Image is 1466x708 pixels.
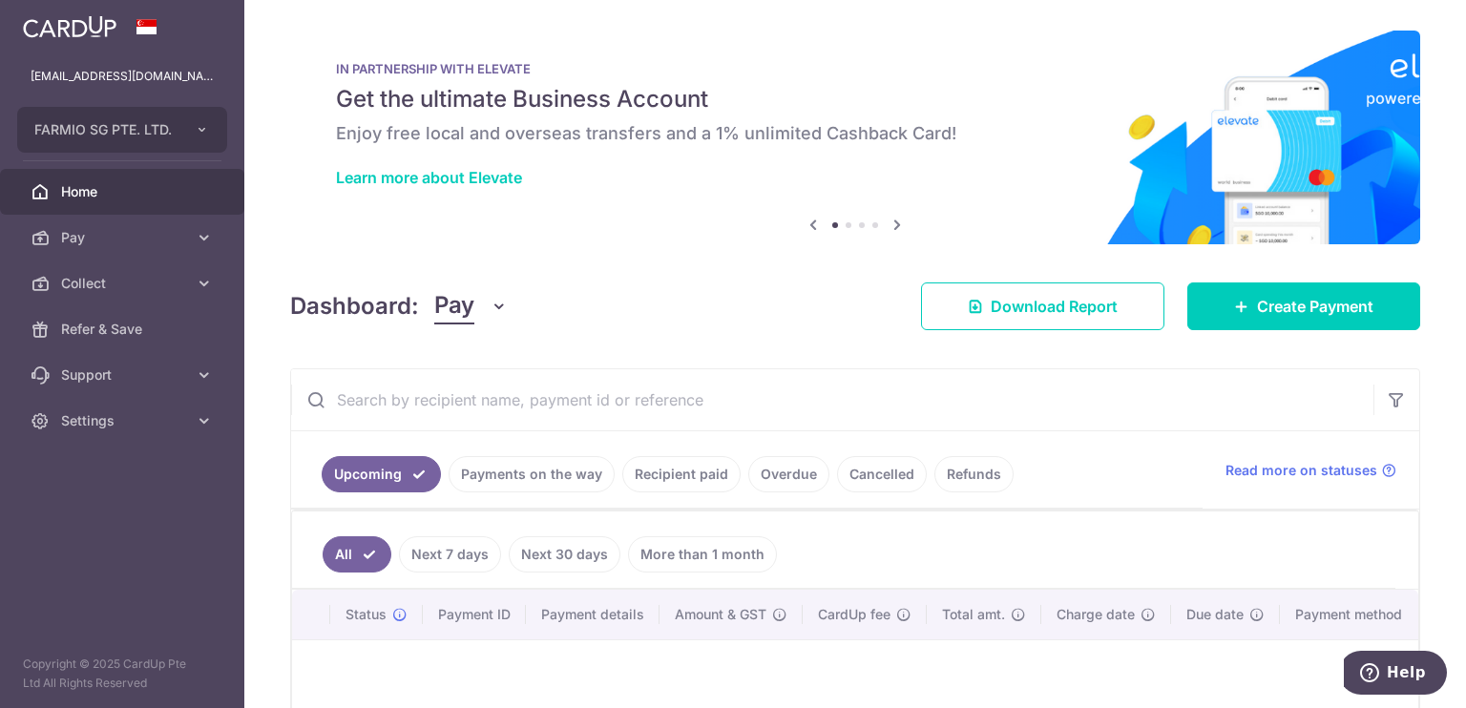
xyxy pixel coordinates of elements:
input: Search by recipient name, payment id or reference [291,369,1373,430]
a: Next 30 days [509,536,620,573]
img: Renovation banner [290,31,1420,244]
a: Download Report [921,282,1164,330]
span: Pay [434,288,474,324]
span: Status [346,605,387,624]
a: More than 1 month [628,536,777,573]
span: Charge date [1057,605,1135,624]
span: Pay [61,228,187,247]
a: All [323,536,391,573]
span: FARMIO SG PTE. LTD. [34,120,176,139]
th: Payment method [1280,590,1425,639]
span: Create Payment [1257,295,1373,318]
span: CardUp fee [818,605,890,624]
button: Pay [434,288,508,324]
a: Create Payment [1187,282,1420,330]
a: Read more on statuses [1225,461,1396,480]
a: Recipient paid [622,456,741,492]
span: Amount & GST [675,605,766,624]
h5: Get the ultimate Business Account [336,84,1374,115]
span: Home [61,182,187,201]
span: Due date [1186,605,1244,624]
h6: Enjoy free local and overseas transfers and a 1% unlimited Cashback Card! [336,122,1374,145]
span: Download Report [991,295,1118,318]
span: Refer & Save [61,320,187,339]
h4: Dashboard: [290,289,419,323]
a: Upcoming [322,456,441,492]
th: Payment details [526,590,660,639]
p: IN PARTNERSHIP WITH ELEVATE [336,61,1374,76]
p: [EMAIL_ADDRESS][DOMAIN_NAME] [31,67,214,86]
span: Collect [61,274,187,293]
th: Payment ID [423,590,526,639]
a: Next 7 days [399,536,501,573]
img: CardUp [23,15,116,38]
a: Cancelled [837,456,927,492]
span: Total amt. [942,605,1005,624]
iframe: Opens a widget where you can find more information [1344,651,1447,698]
span: Read more on statuses [1225,461,1377,480]
a: Overdue [748,456,829,492]
span: Support [61,365,187,385]
span: Settings [61,411,187,430]
a: Refunds [934,456,1014,492]
a: Learn more about Elevate [336,168,522,187]
a: Payments on the way [449,456,615,492]
button: FARMIO SG PTE. LTD. [17,107,227,153]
